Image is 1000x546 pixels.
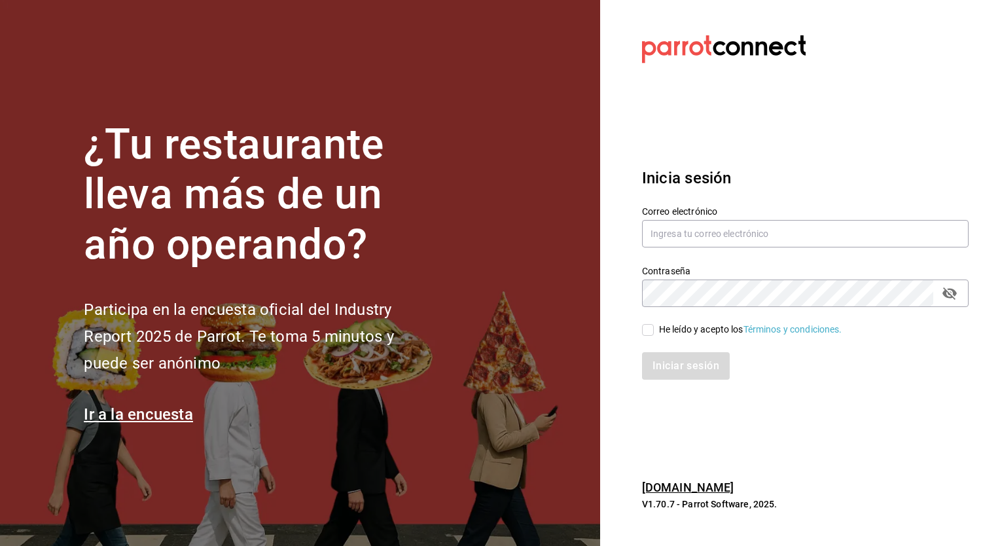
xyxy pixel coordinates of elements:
label: Correo electrónico [642,206,969,215]
label: Contraseña [642,266,969,275]
h1: ¿Tu restaurante lleva más de un año operando? [84,120,437,270]
a: Términos y condiciones. [743,324,842,335]
button: passwordField [938,282,961,304]
h3: Inicia sesión [642,166,969,190]
h2: Participa en la encuesta oficial del Industry Report 2025 de Parrot. Te toma 5 minutos y puede se... [84,297,437,376]
a: Ir a la encuesta [84,405,193,424]
div: He leído y acepto los [659,323,842,337]
p: V1.70.7 - Parrot Software, 2025. [642,498,969,511]
a: [DOMAIN_NAME] [642,481,734,494]
input: Ingresa tu correo electrónico [642,220,969,247]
